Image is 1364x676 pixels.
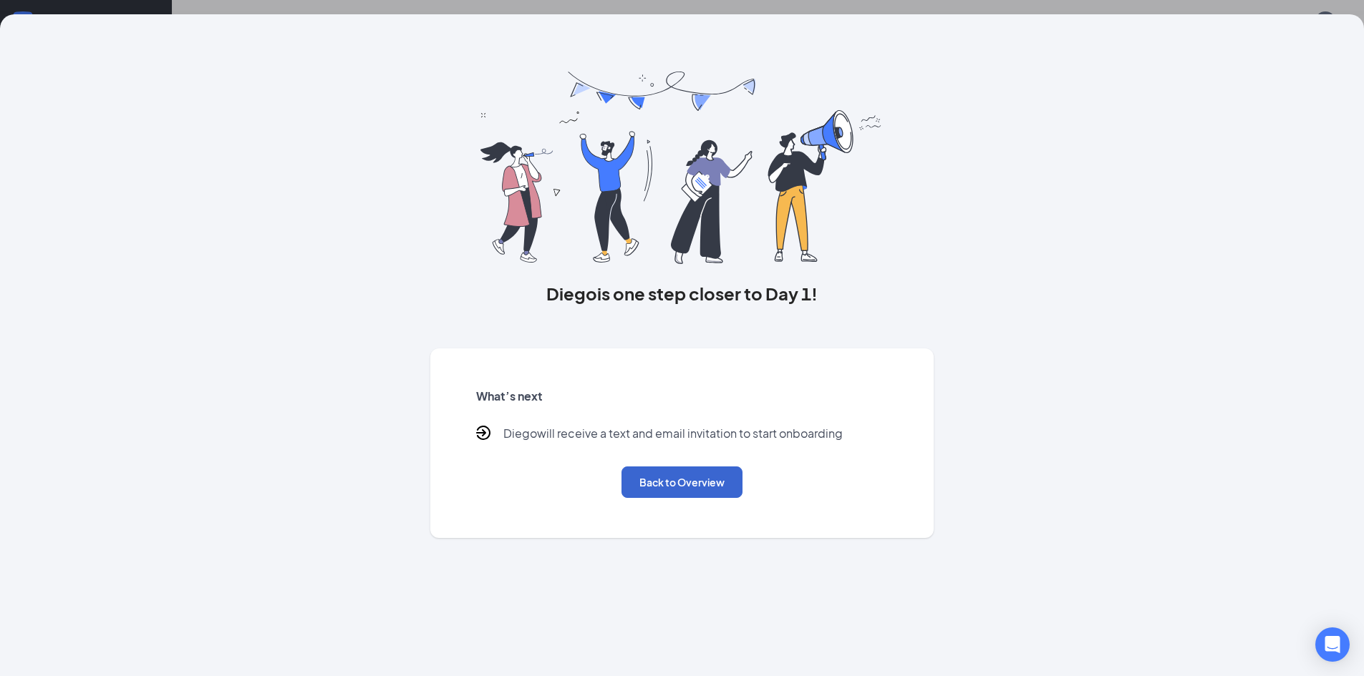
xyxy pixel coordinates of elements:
[480,72,884,264] img: you are all set
[1315,627,1350,662] div: Open Intercom Messenger
[430,281,934,305] h3: Diego is one step closer to Day 1!
[621,466,743,498] button: Back to Overview
[476,388,889,404] h5: What’s next
[503,426,843,444] p: Diego will receive a text and email invitation to start onboarding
